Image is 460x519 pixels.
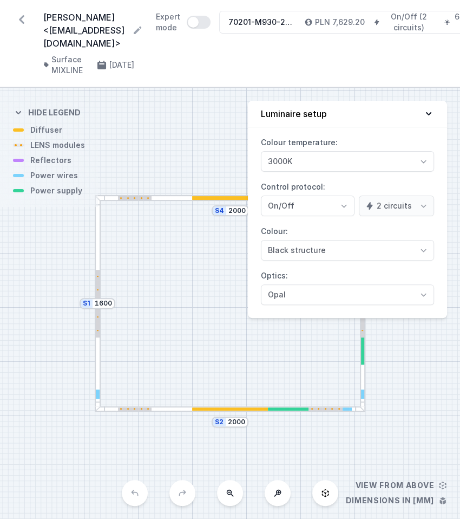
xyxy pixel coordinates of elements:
select: Control protocol: [359,196,434,216]
h4: PLN 7,629.20 [315,17,365,28]
button: Luminaire setup [248,101,447,127]
select: Control protocol: [261,196,354,216]
form: [PERSON_NAME] <[EMAIL_ADDRESS][DOMAIN_NAME]> [43,11,143,50]
input: Dimension [mm] [95,299,112,308]
h4: On/Off (2 circuits) [382,11,435,33]
label: Colour: [261,223,434,261]
button: Expert mode [187,16,211,29]
input: Dimension [mm] [228,206,246,215]
h4: Luminaire setup [261,107,327,120]
button: Rename project [132,25,143,36]
label: Colour temperature: [261,134,434,172]
label: Expert mode [156,11,211,33]
h4: Surface MIXLINE [51,54,88,76]
label: Optics: [261,267,434,305]
select: Colour temperature: [261,151,434,172]
input: Dimension [mm] [228,418,245,426]
h4: Hide legend [28,107,81,118]
select: Colour: [261,240,434,261]
h4: [DATE] [109,60,134,70]
select: Optics: [261,284,434,305]
div: 70201-M930-25558-12 [228,17,295,28]
label: Control protocol: [261,178,434,216]
button: Hide legend [13,99,81,125]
